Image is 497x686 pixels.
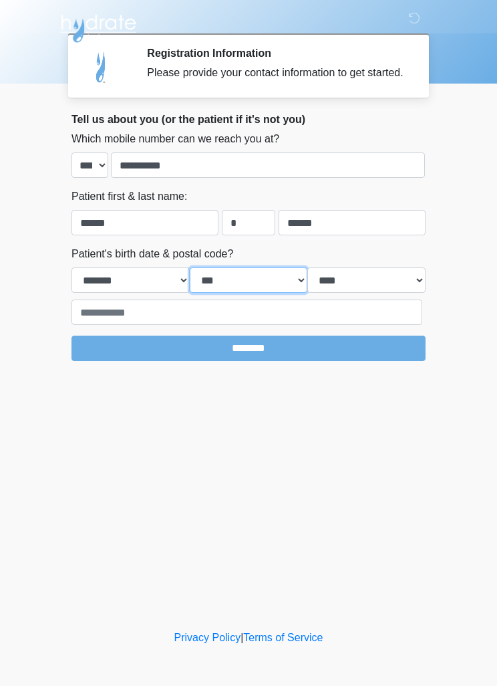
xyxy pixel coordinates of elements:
[174,632,241,643] a: Privacy Policy
[58,10,138,43] img: Hydrate IV Bar - Scottsdale Logo
[147,65,405,81] div: Please provide your contact information to get started.
[71,131,279,147] label: Which mobile number can we reach you at?
[71,113,426,126] h2: Tell us about you (or the patient if it's not you)
[71,189,187,205] label: Patient first & last name:
[71,246,233,262] label: Patient's birth date & postal code?
[243,632,323,643] a: Terms of Service
[240,632,243,643] a: |
[81,47,122,87] img: Agent Avatar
